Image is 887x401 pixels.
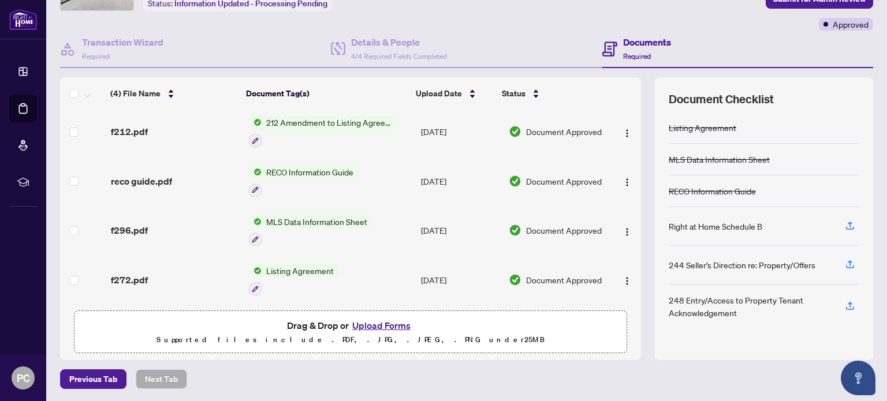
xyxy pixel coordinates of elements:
[416,255,504,305] td: [DATE]
[669,91,774,107] span: Document Checklist
[623,227,632,237] img: Logo
[349,318,414,333] button: Upload Forms
[60,369,126,389] button: Previous Tab
[618,122,636,141] button: Logo
[9,9,37,30] img: logo
[249,116,262,129] img: Status Icon
[262,215,372,228] span: MLS Data Information Sheet
[526,224,602,237] span: Document Approved
[249,264,338,295] button: Status IconListing Agreement
[74,311,627,354] span: Drag & Drop orUpload FormsSupported files include .PDF, .JPG, .JPEG, .PNG under25MB
[623,35,671,49] h4: Documents
[249,264,262,277] img: Status Icon
[111,125,148,138] span: f212.pdf
[249,166,358,197] button: Status IconRECO Information Guide
[618,172,636,190] button: Logo
[416,87,462,100] span: Upload Date
[111,223,148,237] span: f296.pdf
[249,215,372,246] button: Status IconMLS Data Information Sheet
[249,215,262,228] img: Status Icon
[249,116,398,147] button: Status Icon212 Amendment to Listing Agreement - Authority to Offer for Lease Price Change/Extensi...
[509,273,521,286] img: Document Status
[249,166,262,178] img: Status Icon
[526,273,602,286] span: Document Approved
[623,129,632,138] img: Logo
[669,294,832,319] div: 248 Entry/Access to Property Tenant Acknowledgement
[111,174,172,188] span: reco guide.pdf
[618,221,636,239] button: Logo
[526,175,602,188] span: Document Approved
[241,77,411,110] th: Document Tag(s)
[509,125,521,138] img: Document Status
[262,166,358,178] span: RECO Information Guide
[669,153,770,166] div: MLS Data Information Sheet
[623,178,632,187] img: Logo
[106,77,241,110] th: (4) File Name
[110,87,161,100] span: (4) File Name
[411,77,497,110] th: Upload Date
[416,156,504,206] td: [DATE]
[618,271,636,289] button: Logo
[351,35,447,49] h4: Details & People
[623,276,632,286] img: Logo
[262,116,398,129] span: 212 Amendment to Listing Agreement - Authority to Offer for Lease Price Change/Extension/Amendmen...
[669,258,815,271] div: 244 Seller’s Direction re: Property/Offers
[82,35,163,49] h4: Transaction Wizard
[136,369,187,389] button: Next Tab
[669,220,762,233] div: Right at Home Schedule B
[669,121,736,134] div: Listing Agreement
[287,318,414,333] span: Drag & Drop or
[509,175,521,188] img: Document Status
[69,370,117,388] span: Previous Tab
[623,52,651,61] span: Required
[669,185,756,197] div: RECO Information Guide
[526,125,602,138] span: Document Approved
[351,52,447,61] span: 4/4 Required Fields Completed
[509,224,521,237] img: Document Status
[416,107,504,156] td: [DATE]
[17,370,30,386] span: PC
[111,273,148,287] span: f272.pdf
[502,87,526,100] span: Status
[262,264,338,277] span: Listing Agreement
[81,333,620,347] p: Supported files include .PDF, .JPG, .JPEG, .PNG under 25 MB
[841,361,875,395] button: Open asap
[833,18,869,31] span: Approved
[82,52,110,61] span: Required
[416,206,504,256] td: [DATE]
[497,77,602,110] th: Status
